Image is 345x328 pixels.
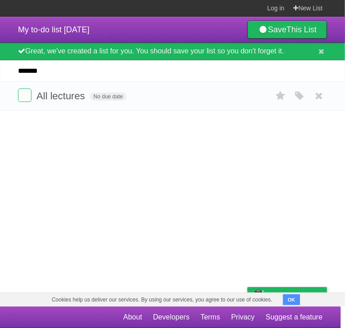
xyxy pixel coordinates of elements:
img: Buy me a coffee [252,288,264,303]
span: Cookies help us deliver our services. By using our services, you agree to our use of cookies. [43,293,281,306]
a: Terms [201,309,220,326]
a: SaveThis List [247,21,327,39]
span: No due date [90,93,126,101]
span: Buy me a coffee [266,288,323,303]
a: Buy me a coffee [247,287,327,304]
button: OK [283,294,300,305]
label: Star task [272,89,289,103]
a: Suggest a feature [266,309,323,326]
span: All lectures [36,90,87,102]
a: Developers [153,309,189,326]
a: Privacy [231,309,255,326]
a: About [123,309,142,326]
label: Done [18,89,31,102]
span: My to-do list [DATE] [18,25,90,34]
b: This List [287,25,317,34]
